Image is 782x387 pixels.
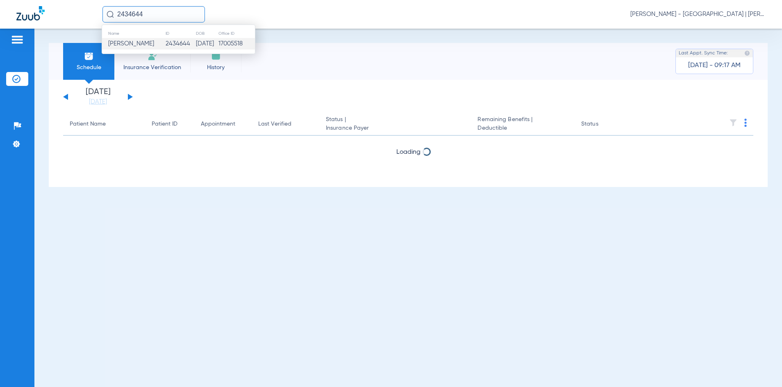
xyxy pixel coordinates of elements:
[258,120,313,128] div: Last Verified
[11,35,24,45] img: hamburger-icon
[69,63,108,72] span: Schedule
[630,10,766,18] span: [PERSON_NAME] - [GEOGRAPHIC_DATA] | [PERSON_NAME]
[70,120,106,128] div: Patient Name
[744,50,750,56] img: last sync help info
[165,29,195,38] th: ID
[396,149,421,155] span: Loading
[211,51,221,61] img: History
[201,120,245,128] div: Appointment
[84,51,94,61] img: Schedule
[108,40,154,47] span: [PERSON_NAME]
[73,98,123,106] a: [DATE]
[729,119,737,127] img: filter.svg
[477,124,568,133] span: Deductible
[319,113,471,136] th: Status |
[107,11,114,18] img: Search Icon
[741,348,782,387] iframe: Chat Widget
[195,29,218,38] th: DOB
[688,61,741,70] span: [DATE] - 09:17 AM
[148,51,157,61] img: Manual Insurance Verification
[102,29,165,38] th: Name
[575,113,630,136] th: Status
[195,38,218,49] td: [DATE]
[16,6,45,20] img: Zuub Logo
[218,38,255,49] td: 17005518
[258,120,291,128] div: Last Verified
[152,120,188,128] div: Patient ID
[679,49,728,57] span: Last Appt. Sync Time:
[102,6,205,22] input: Search for patients
[70,120,139,128] div: Patient Name
[326,124,464,133] span: Insurance Payer
[218,29,255,38] th: Office ID
[196,63,235,72] span: History
[152,120,177,128] div: Patient ID
[471,113,575,136] th: Remaining Benefits |
[744,119,747,127] img: group-dot-blue.svg
[120,63,184,72] span: Insurance Verification
[73,88,123,106] li: [DATE]
[165,38,195,49] td: 2434644
[201,120,235,128] div: Appointment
